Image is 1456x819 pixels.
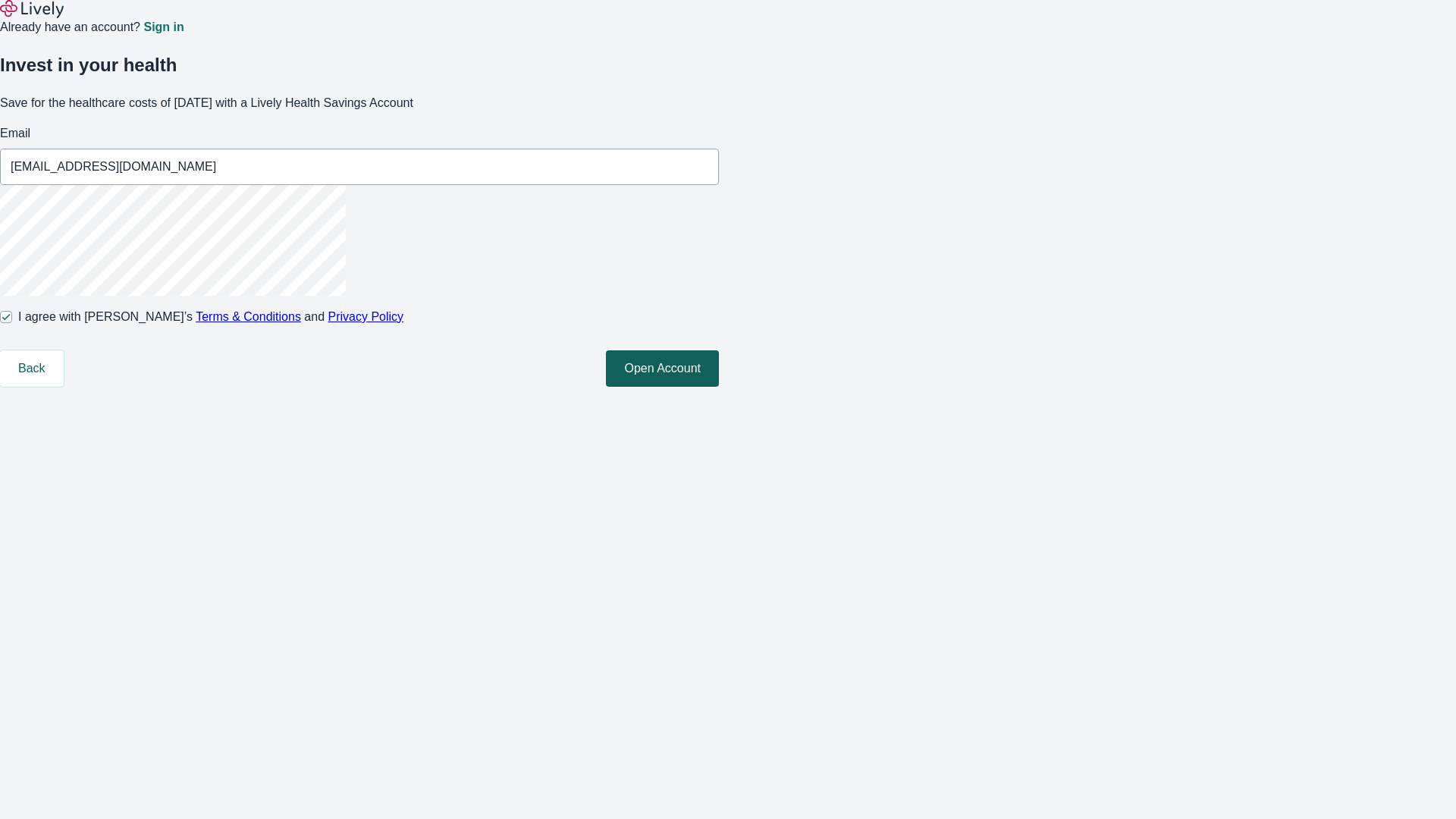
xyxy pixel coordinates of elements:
[143,21,184,33] a: Sign in
[196,310,301,323] a: Terms & Conditions
[606,350,719,387] button: Open Account
[328,310,404,323] a: Privacy Policy
[18,308,403,326] span: I agree with [PERSON_NAME]’s and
